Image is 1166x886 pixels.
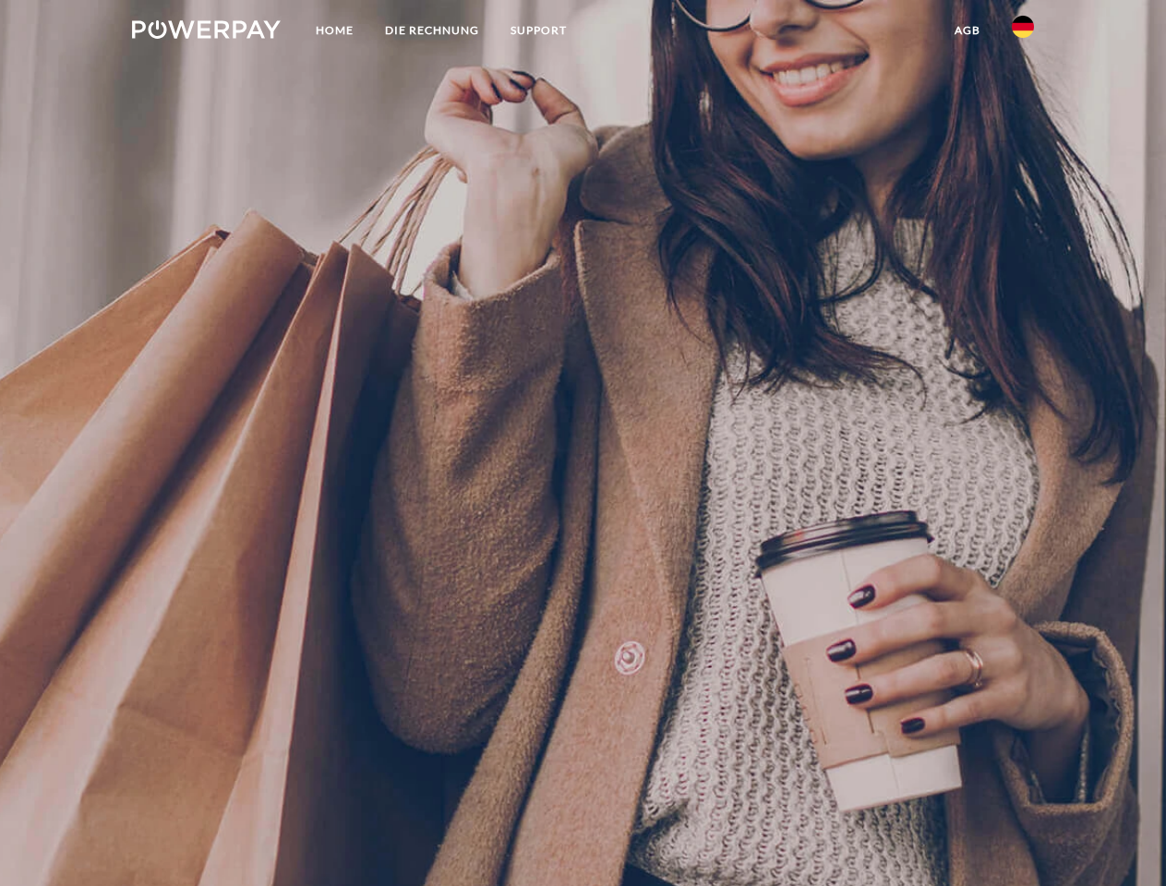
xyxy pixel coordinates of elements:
[1012,16,1034,38] img: de
[495,14,583,47] a: SUPPORT
[939,14,996,47] a: agb
[369,14,495,47] a: DIE RECHNUNG
[300,14,369,47] a: Home
[132,20,281,39] img: logo-powerpay-white.svg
